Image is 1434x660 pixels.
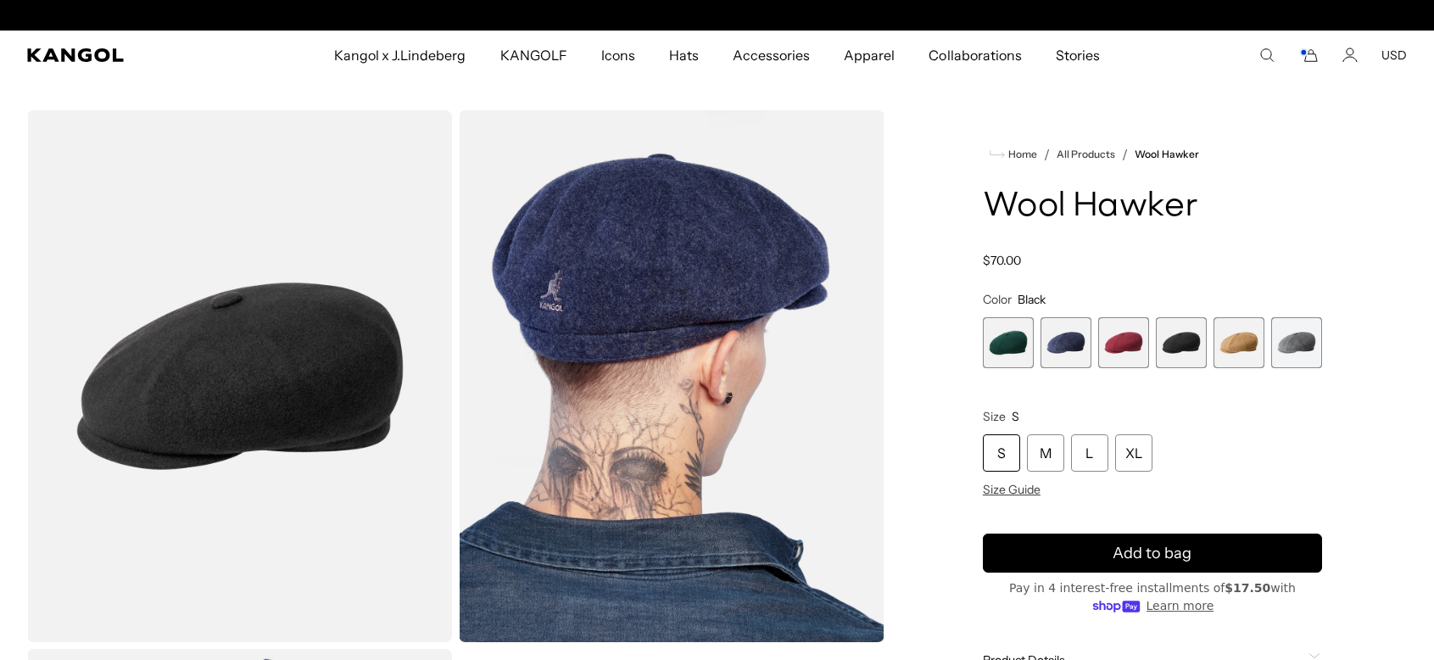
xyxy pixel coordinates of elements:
label: Deep Emerald [983,317,1034,368]
div: Announcement [543,8,892,22]
span: Collaborations [929,31,1021,80]
a: Home [990,147,1037,162]
slideshow-component: Announcement bar [543,8,892,22]
button: USD [1381,48,1407,63]
span: Black [1018,292,1046,307]
label: Flannel [1271,317,1322,368]
div: 5 of 6 [1214,317,1264,368]
span: Kangol x J.Lindeberg [334,31,466,80]
div: XL [1115,434,1152,472]
li: / [1115,144,1128,165]
label: Navy Marl [1041,317,1091,368]
div: M [1027,434,1064,472]
li: / [1037,144,1050,165]
div: 4 of 6 [1156,317,1207,368]
span: Accessories [733,31,810,80]
a: Apparel [827,31,912,80]
div: L [1071,434,1108,472]
span: $70.00 [983,253,1021,268]
a: Wool Hawker [1135,148,1198,160]
label: Cranberry [1098,317,1149,368]
a: Account [1342,48,1358,63]
a: Accessories [716,31,827,80]
summary: Search here [1259,48,1275,63]
div: S [983,434,1020,472]
span: Stories [1056,31,1100,80]
span: Color [983,292,1012,307]
a: Hats [652,31,716,80]
span: Size [983,409,1006,424]
a: All Products [1057,148,1115,160]
h1: Wool Hawker [983,188,1322,226]
a: Kangol [27,48,220,62]
a: Kangol x J.Lindeberg [317,31,483,80]
span: Add to bag [1113,542,1191,565]
span: KANGOLF [500,31,567,80]
img: color-black [27,110,452,642]
a: KANGOLF [483,31,584,80]
a: Icons [584,31,652,80]
label: Camel [1214,317,1264,368]
span: Icons [601,31,635,80]
div: 2 of 2 [543,8,892,22]
div: 3 of 6 [1098,317,1149,368]
button: Add to bag [983,534,1322,573]
div: 6 of 6 [1271,317,1322,368]
label: Black [1156,317,1207,368]
div: 2 of 6 [1041,317,1091,368]
span: Apparel [844,31,895,80]
img: navy-marl [459,110,884,642]
div: 1 of 6 [983,317,1034,368]
span: Size Guide [983,482,1041,497]
span: Hats [669,31,699,80]
button: Cart [1298,48,1319,63]
span: S [1012,409,1019,424]
a: Stories [1039,31,1117,80]
nav: breadcrumbs [983,144,1322,165]
a: Collaborations [912,31,1038,80]
span: Home [1005,148,1037,160]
